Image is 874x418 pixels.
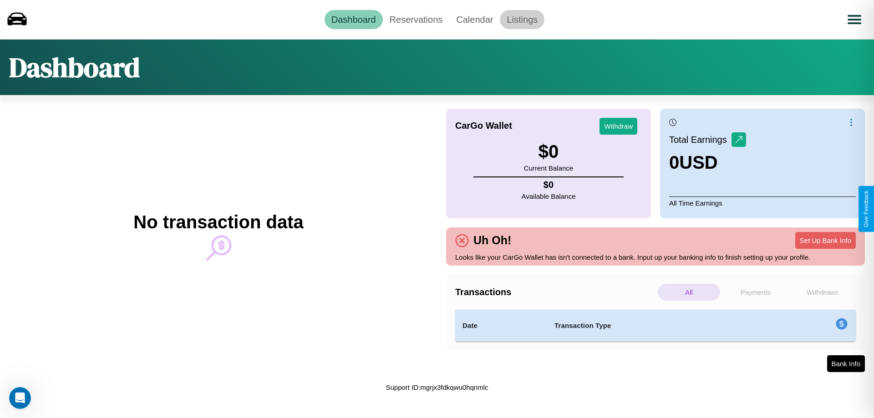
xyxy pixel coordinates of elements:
h3: $ 0 [524,141,573,162]
h4: Transaction Type [554,320,761,331]
p: Payments [725,284,787,301]
iframe: Intercom live chat [9,387,31,409]
table: simple table [455,310,856,342]
button: Open menu [842,7,867,32]
h1: Dashboard [9,49,140,86]
p: All Time Earnings [669,196,856,209]
p: Looks like your CarGo Wallet has isn't connected to a bank. Input up your banking info to finish ... [455,251,856,263]
p: Current Balance [524,162,573,174]
a: Dashboard [325,10,383,29]
h4: $ 0 [522,180,576,190]
button: Set Up Bank Info [795,232,856,249]
a: Reservations [383,10,450,29]
div: Give Feedback [863,191,869,227]
p: Total Earnings [669,131,732,148]
h4: Transactions [455,287,655,297]
a: Calendar [449,10,500,29]
a: Listings [500,10,544,29]
button: Withdraw [600,118,637,135]
h4: CarGo Wallet [455,121,512,131]
p: Withdraws [791,284,854,301]
p: All [658,284,720,301]
p: Available Balance [522,190,576,202]
h4: Date [462,320,540,331]
h4: Uh Oh! [469,234,516,247]
h2: No transaction data [133,212,303,232]
button: Bank Info [827,355,865,372]
h3: 0 USD [669,152,746,173]
p: Support ID: mgrjx3fdkqwu0hqnmlc [386,381,488,393]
